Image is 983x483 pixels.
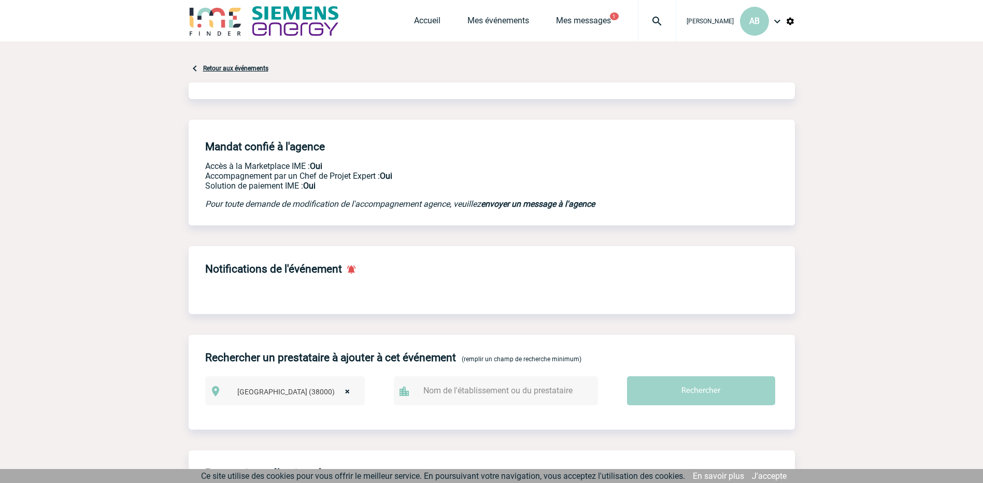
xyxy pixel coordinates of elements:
span: [PERSON_NAME] [687,18,734,25]
span: × [345,385,350,399]
b: Oui [303,181,316,191]
p: Conformité aux process achat client, Prise en charge de la facturation, Mutualisation de plusieur... [205,181,635,191]
a: J'accepte [752,471,787,481]
input: Nom de l'établissement ou du prestataire [421,383,581,398]
span: AB [749,16,760,26]
a: En savoir plus [693,471,744,481]
h4: Rechercher un prestataire à ajouter à cet événement [205,351,456,364]
input: Rechercher [627,376,775,405]
span: Ce site utilise des cookies pour vous offrir le meilleur service. En poursuivant votre navigation... [201,471,685,481]
h4: Notifications de l'événement [205,263,342,275]
a: Accueil [414,16,440,30]
em: Pour toute demande de modification de l'accompagnement agence, veuillez [205,199,595,209]
b: Oui [380,171,392,181]
img: IME-Finder [189,6,243,36]
h4: Mandat confié à l'agence [205,140,325,153]
a: Retour aux événements [203,65,268,72]
p: Prestation payante [205,171,635,181]
a: Mes événements [467,16,529,30]
span: Grenoble (38000) [233,385,360,399]
a: envoyer un message à l'agence [481,199,595,209]
h4: Prestataires sélectionnés [205,467,327,479]
a: Mes messages [556,16,611,30]
span: (remplir un champ de recherche minimum) [462,356,581,363]
button: 1 [610,12,619,20]
b: Oui [310,161,322,171]
p: Accès à la Marketplace IME : [205,161,635,171]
